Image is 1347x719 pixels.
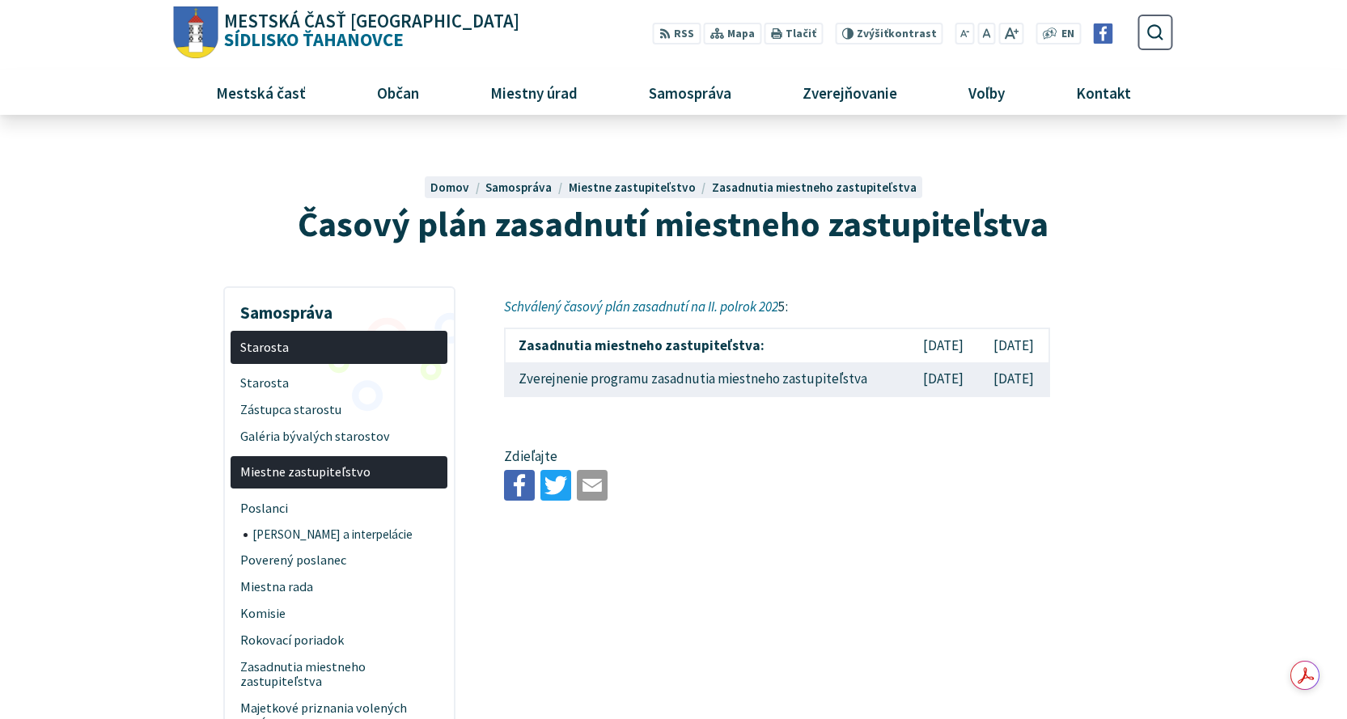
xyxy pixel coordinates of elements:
[240,459,438,486] span: Miestne zastupiteľstvo
[504,446,1050,467] p: Zdieľajte
[519,336,765,354] strong: Zasadnutia miestneho zastupiteľstva:
[485,180,552,195] span: Samospráva
[998,23,1023,44] button: Zväčšiť veľkosť písma
[977,23,995,44] button: Nastaviť pôvodnú veľkosť písma
[504,297,1050,318] p: 5:
[620,70,761,114] a: Samospráva
[240,495,438,522] span: Poslanci
[231,331,447,364] a: Starosta
[174,6,218,59] img: Prejsť na domovskú stránku
[210,70,311,114] span: Mestská časť
[231,291,447,325] h3: Samospráva
[1070,70,1137,114] span: Kontakt
[1061,26,1074,43] span: EN
[978,328,1049,362] td: [DATE]
[240,601,438,628] span: Komisie
[796,70,903,114] span: Zverejňovanie
[642,70,737,114] span: Samospráva
[786,27,816,40] span: Tlačiť
[577,470,608,501] img: Zdieľať e-mailom
[653,23,701,44] a: RSS
[240,654,438,696] span: Zasadnutia miestneho zastupiteľstva
[504,470,535,501] img: Zdieľať na Facebooku
[857,27,888,40] span: Zvýšiť
[1057,26,1079,43] a: EN
[174,6,519,59] a: Logo Sídlisko Ťahanovce, prejsť na domovskú stránku.
[909,362,979,396] td: [DATE]
[231,654,447,696] a: Zasadnutia miestneho zastupiteľstva
[430,180,485,195] a: Domov
[939,70,1035,114] a: Voľby
[240,574,438,601] span: Miestna rada
[540,470,571,501] img: Zdieľať na Twitteri
[218,12,520,49] span: Sídlisko Ťahanovce
[674,26,694,43] span: RSS
[1047,70,1161,114] a: Kontakt
[240,334,438,361] span: Starosta
[240,628,438,654] span: Rokovací poriadok
[485,180,568,195] a: Samospráva
[484,70,583,114] span: Miestny úrad
[505,362,908,396] td: Zverejnenie programu zasadnutia miestneho zastupiteľstva
[240,370,438,396] span: Starosta
[773,70,927,114] a: Zverejňovanie
[727,26,755,43] span: Mapa
[231,396,447,423] a: Zástupca starostu
[240,396,438,423] span: Zástupca starostu
[231,574,447,601] a: Miestna rada
[504,298,778,315] em: Schválený časový plán zasadnutí na II. polrok 202
[186,70,335,114] a: Mestská časť
[835,23,942,44] button: Zvýšiťkontrast
[963,70,1011,114] span: Voľby
[240,423,438,450] span: Galéria bývalých starostov
[430,180,469,195] span: Domov
[569,180,696,195] span: Miestne zastupiteľstvo
[240,548,438,574] span: Poverený poslanec
[909,328,979,362] td: [DATE]
[371,70,425,114] span: Občan
[224,12,519,31] span: Mestská časť [GEOGRAPHIC_DATA]
[857,27,937,40] span: kontrast
[978,362,1049,396] td: [DATE]
[231,370,447,396] a: Starosta
[460,70,607,114] a: Miestny úrad
[231,628,447,654] a: Rokovací poriadok
[231,548,447,574] a: Poverený poslanec
[569,180,712,195] a: Miestne zastupiteľstvo
[244,522,448,548] a: [PERSON_NAME] a interpelácie
[1093,23,1113,44] img: Prejsť na Facebook stránku
[231,601,447,628] a: Komisie
[955,23,975,44] button: Zmenšiť veľkosť písma
[231,423,447,450] a: Galéria bývalých starostov
[712,180,917,195] a: Zasadnutia miestneho zastupiteľstva
[231,456,447,489] a: Miestne zastupiteľstvo
[231,495,447,522] a: Poslanci
[298,201,1048,246] span: Časový plán zasadnutí miestneho zastupiteľstva
[347,70,448,114] a: Občan
[765,23,823,44] button: Tlačiť
[252,522,438,548] span: [PERSON_NAME] a interpelácie
[704,23,761,44] a: Mapa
